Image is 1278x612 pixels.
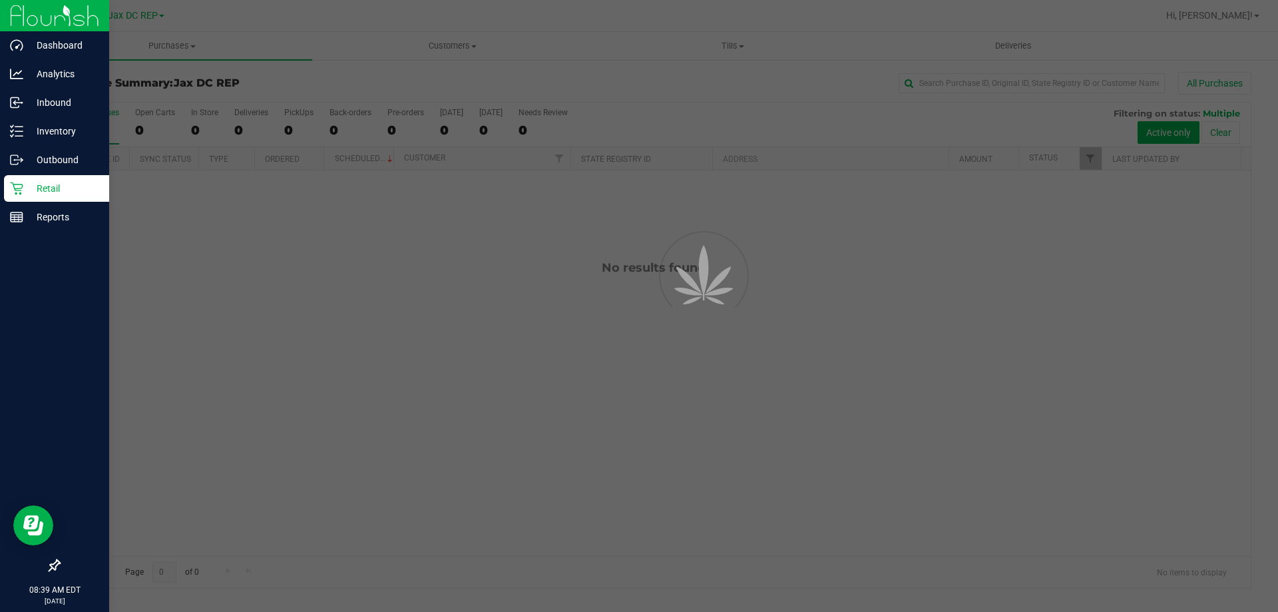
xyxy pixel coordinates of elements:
inline-svg: Analytics [10,67,23,81]
inline-svg: Dashboard [10,39,23,52]
p: Retail [23,180,103,196]
inline-svg: Outbound [10,153,23,166]
p: Reports [23,209,103,225]
iframe: Resource center [13,505,53,545]
p: Dashboard [23,37,103,53]
inline-svg: Retail [10,182,23,195]
p: [DATE] [6,596,103,606]
p: Outbound [23,152,103,168]
p: Analytics [23,66,103,82]
inline-svg: Inbound [10,96,23,109]
p: Inbound [23,95,103,111]
inline-svg: Reports [10,210,23,224]
inline-svg: Inventory [10,125,23,138]
p: Inventory [23,123,103,139]
p: 08:39 AM EDT [6,584,103,596]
